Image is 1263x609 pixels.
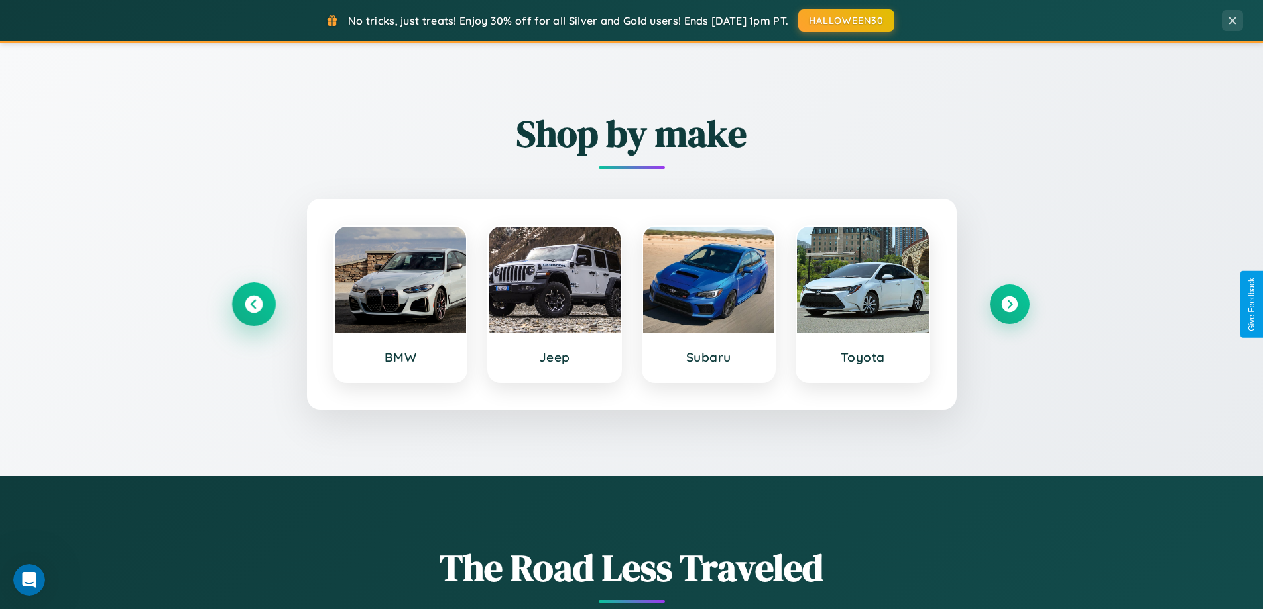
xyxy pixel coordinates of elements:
[502,349,607,365] h3: Jeep
[234,542,1030,593] h1: The Road Less Traveled
[810,349,916,365] h3: Toyota
[234,108,1030,159] h2: Shop by make
[656,349,762,365] h3: Subaru
[348,349,453,365] h3: BMW
[1247,278,1256,331] div: Give Feedback
[798,9,894,32] button: HALLOWEEN30
[348,14,788,27] span: No tricks, just treats! Enjoy 30% off for all Silver and Gold users! Ends [DATE] 1pm PT.
[13,564,45,596] iframe: Intercom live chat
